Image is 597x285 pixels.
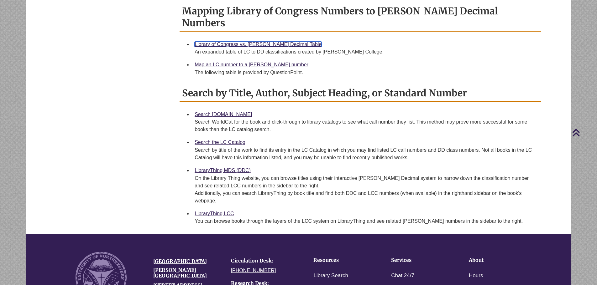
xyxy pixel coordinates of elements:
a: LibraryThing LCC [195,211,234,216]
a: Library of Congress vs. [PERSON_NAME] Decimal Table [195,42,322,47]
a: Library Search [313,271,348,280]
div: You can browse books through the layers of the LCC system on LibraryThing and see related [PERSON... [195,217,536,225]
div: Search by title of the work to find its entry in the LC Catalog in which you may find listed LC c... [195,146,536,161]
h2: Search by Title, Author, Subject Heading, or Standard Number [180,85,541,102]
div: An expanded table of LC to DD classifications created by [PERSON_NAME] College. [195,48,536,56]
a: [PHONE_NUMBER] [231,268,276,273]
h4: Circulation Desk: [231,258,299,264]
div: On the Library Thing website, you can browse titles using their interactive [PERSON_NAME] Decimal... [195,175,536,205]
h4: Resources [313,257,372,263]
a: [GEOGRAPHIC_DATA] [153,258,207,264]
a: Back to Top [572,128,595,137]
a: Chat 24/7 [391,271,414,280]
a: Map an LC number to a [PERSON_NAME] number [195,62,308,67]
h4: Services [391,257,449,263]
a: Search [DOMAIN_NAME] [195,112,252,117]
a: LibraryThing MDS (DDC) [195,168,251,173]
a: Hours [469,271,483,280]
h4: [PERSON_NAME][GEOGRAPHIC_DATA] [153,267,222,278]
div: Search WorldCat for the book and click-through to library catalogs to see what call number they l... [195,118,536,133]
h4: About [469,257,527,263]
a: Search the LC Catalog [195,140,245,145]
div: The following table is provided by QuestionPoint. [195,69,536,76]
h2: Mapping Library of Congress Numbers to [PERSON_NAME] Decimal Numbers [180,3,541,32]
